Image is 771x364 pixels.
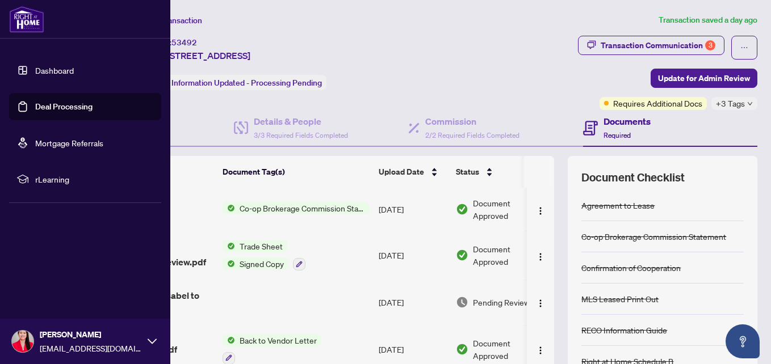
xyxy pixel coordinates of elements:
[379,166,424,178] span: Upload Date
[456,343,468,355] img: Document Status
[456,296,468,308] img: Document Status
[223,257,235,270] img: Status Icon
[456,203,468,215] img: Document Status
[223,240,305,270] button: Status IconTrade SheetStatus IconSigned Copy
[374,231,451,280] td: [DATE]
[536,346,545,355] img: Logo
[12,331,33,352] img: Profile Icon
[456,166,479,178] span: Status
[40,328,142,341] span: [PERSON_NAME]
[536,299,545,308] img: Logo
[531,246,550,264] button: Logo
[254,115,348,128] h4: Details & People
[473,296,530,308] span: Pending Review
[531,293,550,311] button: Logo
[35,138,103,148] a: Mortgage Referrals
[536,252,545,261] img: Logo
[473,197,543,222] span: Document Approved
[473,243,543,268] span: Document Approved
[141,15,202,26] span: View Transaction
[651,69,757,88] button: Update for Admin Review
[9,6,44,33] img: logo
[581,293,659,305] div: MLS Leased Print Out
[141,75,326,90] div: Status:
[581,170,685,185] span: Document Checklist
[235,202,370,214] span: Co-op Brokerage Commission Statement
[374,280,451,325] td: [DATE]
[374,156,451,188] th: Upload Date
[171,78,322,88] span: Information Updated - Processing Pending
[747,101,753,107] span: down
[425,115,519,128] h4: Commission
[604,131,631,139] span: Required
[604,115,651,128] h4: Documents
[35,101,93,112] a: Deal Processing
[536,206,545,215] img: Logo
[531,200,550,218] button: Logo
[235,240,287,252] span: Trade Sheet
[223,202,235,214] img: Status Icon
[254,131,348,139] span: 3/3 Required Fields Completed
[171,37,197,48] span: 53492
[235,257,288,270] span: Signed Copy
[40,342,142,354] span: [EMAIL_ADDRESS][DOMAIN_NAME]
[581,199,655,211] div: Agreement to Lease
[456,249,468,261] img: Document Status
[658,69,750,87] span: Update for Admin Review
[223,334,235,346] img: Status Icon
[716,97,745,110] span: +3 Tags
[35,173,153,185] span: rLearning
[705,40,715,50] div: 3
[425,131,519,139] span: 2/2 Required Fields Completed
[223,202,370,214] button: Status IconCo-op Brokerage Commission Statement
[141,49,250,62] span: 1607-[STREET_ADDRESS]
[601,36,715,54] div: Transaction Communication
[235,334,321,346] span: Back to Vendor Letter
[581,230,726,243] div: Co-op Brokerage Commission Statement
[613,97,702,109] span: Requires Additional Docs
[531,340,550,358] button: Logo
[581,261,681,274] div: Confirmation of Cooperation
[374,188,451,231] td: [DATE]
[578,36,724,55] button: Transaction Communication3
[451,156,548,188] th: Status
[581,324,667,336] div: RECO Information Guide
[740,44,748,52] span: ellipsis
[473,337,543,362] span: Document Approved
[223,240,235,252] img: Status Icon
[35,65,74,75] a: Dashboard
[218,156,374,188] th: Document Tag(s)
[726,324,760,358] button: Open asap
[659,14,757,27] article: Transaction saved a day ago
